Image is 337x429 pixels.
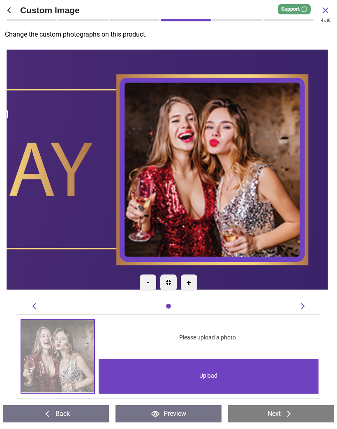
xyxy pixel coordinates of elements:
[179,334,236,342] span: Please upload a photo
[166,280,171,285] img: recenter
[278,4,311,14] div: Support
[321,18,323,23] span: 4
[5,30,337,39] p: Change the custom photographs on this product.
[115,405,221,422] button: Preview
[140,274,156,291] div: -
[20,4,321,16] span: Custom Image
[99,359,318,394] div: Upload
[3,405,109,422] button: Back
[321,18,330,23] div: of 6
[228,405,334,422] button: Next
[181,274,197,291] div: +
